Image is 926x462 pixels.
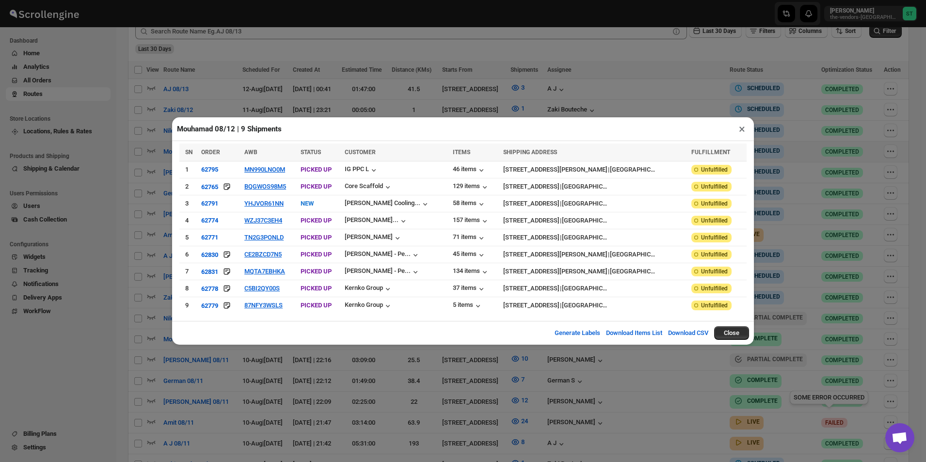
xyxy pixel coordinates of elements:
span: NEW [301,200,314,207]
div: | [503,165,686,175]
div: 62831 [201,268,218,275]
div: [STREET_ADDRESS] [503,233,559,242]
div: [STREET_ADDRESS] [503,284,559,293]
div: [STREET_ADDRESS][PERSON_NAME] [503,267,607,276]
div: [GEOGRAPHIC_DATA] [562,301,608,310]
div: | [503,233,686,242]
a: Open chat [885,423,914,452]
button: Kernko Group [345,284,393,294]
td: 2 [179,178,198,195]
div: [PERSON_NAME]... [345,216,399,223]
button: TN2G3PONLD [244,234,284,241]
div: 62791 [201,200,218,207]
button: MN990LNO0M [244,166,285,173]
td: 4 [179,212,198,229]
div: 62830 [201,251,218,258]
span: Unfulfilled [701,200,728,207]
span: PICKED UP [301,183,332,190]
button: 45 items [453,250,486,260]
div: [GEOGRAPHIC_DATA] [562,284,608,293]
button: Download Items List [600,323,668,343]
span: PICKED UP [301,251,332,258]
button: [PERSON_NAME] - Pe... [345,250,420,260]
div: 129 items [453,182,490,192]
span: PICKED UP [301,268,332,275]
button: 37 items [453,284,486,294]
div: 62771 [201,234,218,241]
span: Unfulfilled [701,217,728,224]
div: [STREET_ADDRESS] [503,182,559,191]
span: Unfulfilled [701,234,728,241]
button: Core Scaffold [345,182,393,192]
div: 157 items [453,216,490,226]
button: 134 items [453,267,490,277]
button: Kernko Group [345,301,393,311]
span: Unfulfilled [701,302,728,309]
div: | [503,199,686,208]
button: [PERSON_NAME] [345,233,402,243]
span: Unfulfilled [701,285,728,292]
button: C5BI2QY00S [244,285,280,292]
button: [PERSON_NAME]... [345,216,408,226]
button: 62778 [201,284,218,293]
button: WZJ37C3EH4 [244,217,282,224]
div: [PERSON_NAME] - Pe... [345,250,411,257]
button: 46 items [453,165,486,175]
div: [GEOGRAPHIC_DATA] [610,250,656,259]
button: [PERSON_NAME] - Pe... [345,267,420,277]
td: 5 [179,229,198,246]
span: PICKED UP [301,234,332,241]
button: BQGWOS98M5 [244,183,286,190]
button: 62795 [201,166,218,173]
span: Unfulfilled [701,268,728,275]
button: Generate Labels [549,323,606,343]
span: CUSTOMER [345,149,376,156]
div: [STREET_ADDRESS][PERSON_NAME] [503,250,607,259]
button: 62765 [201,182,218,191]
div: [PERSON_NAME] Cooling... [345,199,420,207]
button: 71 items [453,233,486,243]
span: PICKED UP [301,285,332,292]
div: [STREET_ADDRESS] [503,199,559,208]
div: 58 items [453,199,486,209]
div: IG PPC L [345,165,379,175]
span: Unfulfilled [701,166,728,174]
div: | [503,250,686,259]
span: Unfulfilled [701,251,728,258]
span: STATUS [301,149,321,156]
button: [PERSON_NAME] Cooling... [345,199,430,209]
span: AWB [244,149,257,156]
button: 62779 [201,301,218,310]
div: [STREET_ADDRESS] [503,216,559,225]
span: ORDER [201,149,220,156]
h2: Mouhamad 08/12 | 9 Shipments [177,124,282,134]
div: [GEOGRAPHIC_DATA] [562,216,608,225]
div: | [503,267,686,276]
button: YHJVOR61NN [244,200,284,207]
div: | [503,301,686,310]
button: 5 items [453,301,483,311]
div: | [503,284,686,293]
div: 62779 [201,302,218,309]
div: 62778 [201,285,218,292]
td: 1 [179,161,198,178]
span: FULFILLMENT [691,149,730,156]
div: [GEOGRAPHIC_DATA] [562,199,608,208]
div: [GEOGRAPHIC_DATA] [562,233,608,242]
td: 3 [179,195,198,212]
button: 87NFY3WSLS [244,302,283,309]
div: [PERSON_NAME] - Pe... [345,267,411,274]
button: 62774 [201,217,218,224]
button: Close [714,326,749,340]
div: [GEOGRAPHIC_DATA] [562,182,608,191]
button: MQTA7EBHKA [244,268,285,275]
span: SHIPPING ADDRESS [503,149,557,156]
